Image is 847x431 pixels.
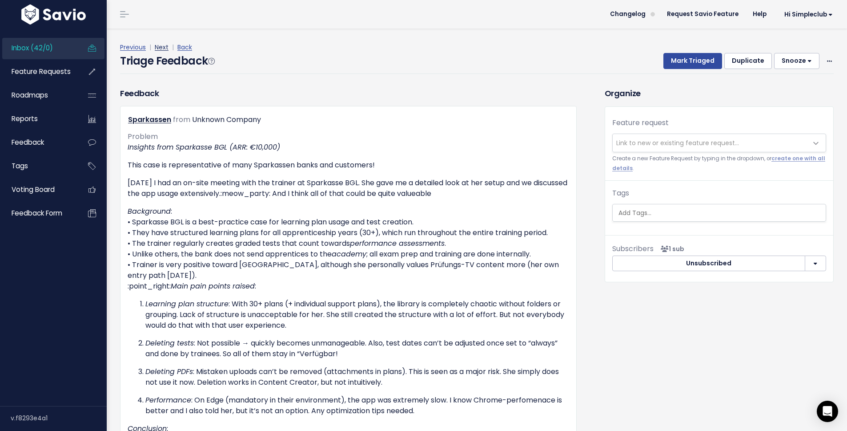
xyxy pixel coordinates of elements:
[612,154,826,173] small: Create a new Feature Request by typing in the dropdown, or .
[12,208,62,218] span: Feedback form
[145,366,569,388] p: : Mistaken uploads can’t be removed (attachments in plans). This is seen as a major risk. She sim...
[145,299,569,331] p: : With 30+ plans (+ individual support plans), the library is completely chaotic without folders ...
[12,67,71,76] span: Feature Requests
[145,395,569,416] p: : On Edge (mandatory in their environment), the app was extremely slow. I know Chrome-perfomenace...
[2,203,74,224] a: Feedback form
[12,185,55,194] span: Voting Board
[177,43,192,52] a: Back
[12,90,48,100] span: Roadmaps
[128,178,569,199] p: [DATE] I had an on-site meeting with the trainer at Sparkasse BGL. She gave me a detailed look at...
[19,4,88,24] img: logo-white.9d6f32f41409.svg
[128,160,569,171] p: This case is representative of many Sparkassen banks and customers!
[120,43,146,52] a: Previous
[332,249,366,259] em: academy
[128,114,171,125] a: Sparkassen
[128,142,280,152] em: Insights from Sparkasse BGL (ARR: €10,000)
[817,401,838,422] div: Open Intercom Messenger
[784,11,833,18] span: Hi simpleclub
[2,109,74,129] a: Reports
[2,156,74,176] a: Tags
[171,281,255,291] em: Main pain points raised
[148,43,153,52] span: |
[12,114,38,123] span: Reports
[120,53,214,69] h4: Triage Feedback
[2,132,74,153] a: Feedback
[610,11,646,17] span: Changelog
[11,407,107,430] div: v.f8293e4a1
[746,8,774,21] a: Help
[612,256,805,272] button: Unsubscribed
[663,53,722,69] button: Mark Triaged
[612,155,825,171] a: create one with all details
[12,43,53,53] span: Inbox (42/0)
[350,238,445,248] em: performance assessments
[615,208,826,218] input: Add Tags...
[660,8,746,21] a: Request Savio Feature
[173,114,190,125] span: from
[120,87,159,99] h3: Feedback
[145,338,194,348] em: Deleting tests
[170,43,176,52] span: |
[2,85,74,106] a: Roadmaps
[145,338,569,359] p: : Not possible → quickly becomes unmanageable. Also, test dates can’t be adjusted once set to “al...
[605,87,834,99] h3: Organize
[774,8,840,21] a: Hi simpleclub
[155,43,169,52] a: Next
[774,53,819,69] button: Snooze
[12,138,44,147] span: Feedback
[2,38,74,58] a: Inbox (42/0)
[128,131,158,142] span: Problem
[192,114,261,126] div: Unknown Company
[2,179,74,200] a: Voting Board
[612,188,629,199] label: Tags
[612,244,654,254] span: Subscribers
[145,366,193,377] em: Deleting PDFs
[612,118,669,128] label: Feature request
[724,53,772,69] button: Duplicate
[145,299,229,309] em: Learning plan structure
[12,161,28,171] span: Tags
[128,206,569,292] p: : • Sparkasse BGL is a best-practice case for learning plan usage and test creation. • They have ...
[145,395,191,405] em: Performance
[616,138,739,147] span: Link to new or existing feature request...
[657,244,684,253] span: <p><strong>Subscribers</strong><br><br> - Dmitry Khromov<br> </p>
[128,206,171,216] em: Background
[2,61,74,82] a: Feature Requests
